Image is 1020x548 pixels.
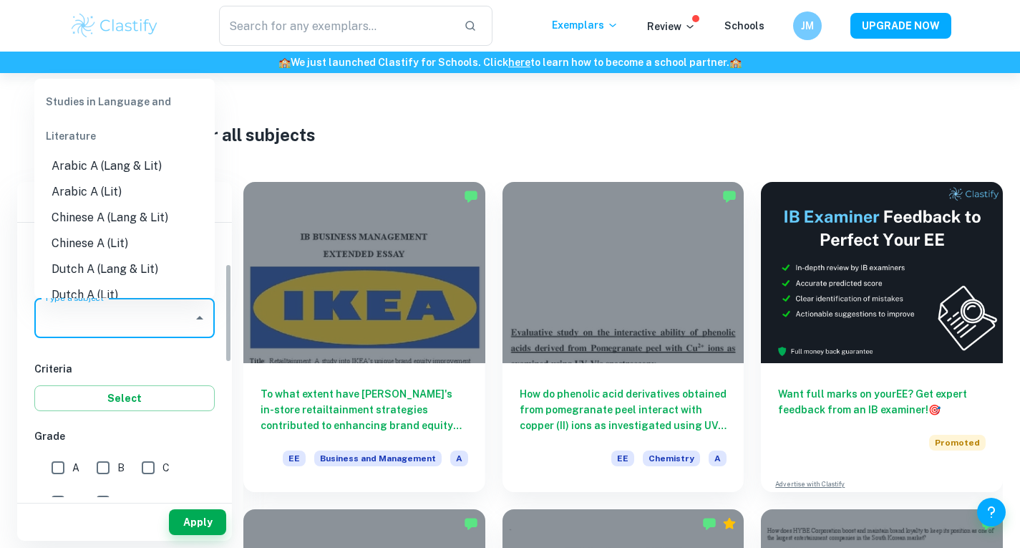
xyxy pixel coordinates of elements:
[169,509,226,535] button: Apply
[34,361,215,377] h6: Criteria
[502,182,744,492] a: How do phenolic acid derivatives obtained from pomegranate peel interact with copper (II) ions as...
[793,11,822,40] button: JM
[702,516,717,531] img: Marked
[761,182,1003,363] img: Thumbnail
[709,451,727,466] span: A
[314,451,442,466] span: Business and Management
[850,13,951,39] button: UPGRADE NOW
[722,189,737,203] img: Marked
[117,460,125,476] span: B
[464,189,478,203] img: Marked
[520,386,727,433] h6: How do phenolic acid derivatives obtained from pomegranate peel interact with copper (II) ions as...
[283,451,306,466] span: EE
[34,428,215,444] h6: Grade
[3,54,1017,70] h6: We just launched Clastify for Schools. Click to learn how to become a school partner.
[729,57,742,68] span: 🏫
[647,19,696,34] p: Review
[977,498,1006,527] button: Help and Feedback
[34,205,215,231] li: Chinese A (Lang & Lit)
[190,308,210,328] button: Close
[67,122,953,148] h1: IB EE examples for all subjects
[552,17,618,33] p: Exemplars
[34,231,215,256] li: Chinese A (Lit)
[761,182,1003,492] a: Want full marks on yourEE? Get expert feedback from an IB examiner!PromotedAdvertise with Clastify
[611,451,634,466] span: EE
[724,20,764,32] a: Schools
[778,386,986,418] h6: Want full marks on your EE ? Get expert feedback from an IB examiner!
[219,6,453,46] input: Search for any exemplars...
[34,256,215,282] li: Dutch A (Lang & Lit)
[799,18,815,34] h6: JM
[72,460,79,476] span: A
[72,494,79,510] span: D
[722,516,737,531] div: Premium
[34,179,215,205] li: Arabic A (Lit)
[508,57,530,68] a: here
[464,516,478,531] img: Marked
[17,182,232,222] h6: Filter exemplars
[929,435,986,451] span: Promoted
[34,85,215,153] div: Studies in Language and Literature
[928,404,941,415] span: 🎯
[34,385,215,411] button: Select
[450,451,468,466] span: A
[775,479,845,489] a: Advertise with Clastify
[34,282,215,308] li: Dutch A (Lit)
[162,460,170,476] span: C
[243,182,485,492] a: To what extent have [PERSON_NAME]'s in-store retailtainment strategies contributed to enhancing b...
[117,494,124,510] span: E
[34,153,215,179] li: Arabic A (Lang & Lit)
[261,386,468,433] h6: To what extent have [PERSON_NAME]'s in-store retailtainment strategies contributed to enhancing b...
[69,11,160,40] img: Clastify logo
[278,57,291,68] span: 🏫
[643,451,700,466] span: Chemistry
